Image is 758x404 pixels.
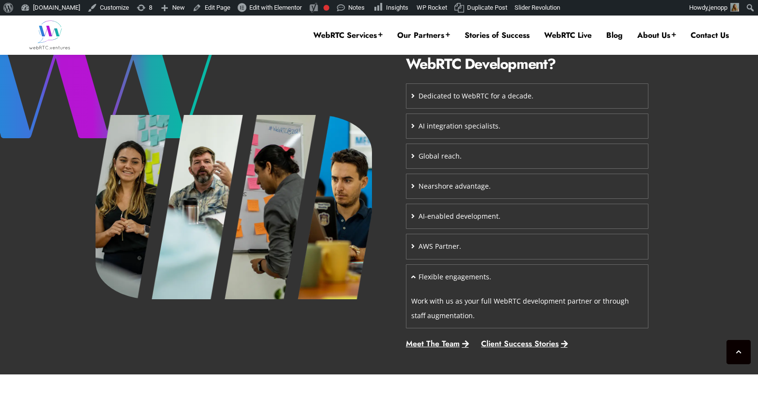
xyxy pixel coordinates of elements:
a: Stories of Success [465,30,530,41]
a: Our Partners [397,30,450,41]
span: Meet The Team [406,340,460,348]
span: jenopp [709,4,727,11]
a: About Us [637,30,676,41]
a: Client Success Stories [481,340,568,348]
span: AWS Partner. [419,239,461,254]
div: Work with us as your full WebRTC development partner or through staff augmentation. [411,294,643,323]
div: Needs improvement [323,5,329,11]
a: Meet The Team [406,340,469,348]
span: Slider Revolution [515,4,560,11]
span: Nearshore advantage. [419,179,491,194]
span: AI integration specialists. [419,119,500,133]
a: Blog [606,30,623,41]
a: Contact Us [691,30,729,41]
span: Insights [386,4,408,11]
span: Client Success Stories [481,340,559,348]
img: WebRTC.ventures [29,20,70,49]
span: Flexible engagements. [419,270,491,284]
span: Dedicated to WebRTC for a decade. [419,89,533,103]
a: WebRTC Services [313,30,383,41]
span: Edit with Elementor [249,4,302,11]
span: Global reach. [419,149,462,163]
span: AI-enabled development. [419,209,500,224]
a: WebRTC Live [544,30,592,41]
